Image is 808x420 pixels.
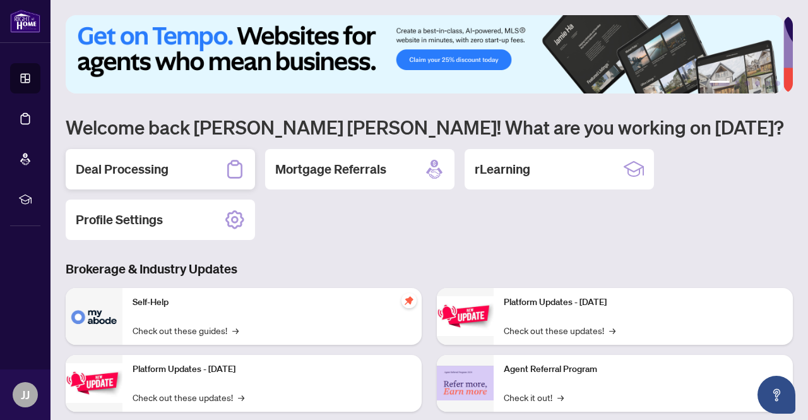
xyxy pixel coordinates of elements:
[133,363,412,376] p: Platform Updates - [DATE]
[66,288,122,345] img: Self-Help
[475,160,530,178] h2: rLearning
[504,363,783,376] p: Agent Referral Program
[504,296,783,309] p: Platform Updates - [DATE]
[133,390,244,404] a: Check out these updates!→
[10,9,40,33] img: logo
[710,81,730,86] button: 1
[232,323,239,337] span: →
[735,81,740,86] button: 2
[757,376,795,414] button: Open asap
[238,390,244,404] span: →
[755,81,760,86] button: 4
[765,81,770,86] button: 5
[609,323,615,337] span: →
[66,363,122,403] img: Platform Updates - September 16, 2025
[504,390,564,404] a: Check it out!→
[557,390,564,404] span: →
[133,323,239,337] a: Check out these guides!→
[76,160,169,178] h2: Deal Processing
[76,211,163,229] h2: Profile Settings
[133,296,412,309] p: Self-Help
[401,293,417,308] span: pushpin
[437,366,494,400] img: Agent Referral Program
[66,115,793,139] h1: Welcome back [PERSON_NAME] [PERSON_NAME]! What are you working on [DATE]?
[66,260,793,278] h3: Brokerage & Industry Updates
[21,386,30,404] span: JJ
[275,160,386,178] h2: Mortgage Referrals
[66,15,783,93] img: Slide 0
[745,81,750,86] button: 3
[775,81,780,86] button: 6
[504,323,615,337] a: Check out these updates!→
[437,296,494,336] img: Platform Updates - June 23, 2025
